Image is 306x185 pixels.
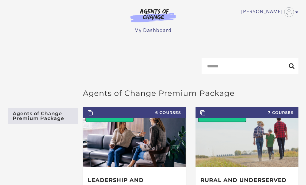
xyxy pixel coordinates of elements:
[134,27,172,34] a: My Dashboard
[124,8,182,22] img: Agents of Change Logo
[83,89,298,98] h2: Agents of Change Premium Package
[196,107,298,118] span: 7 Courses
[241,7,295,17] a: Toggle menu
[83,107,186,118] span: 6 Courses
[8,108,78,124] a: Agents of Change Premium Package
